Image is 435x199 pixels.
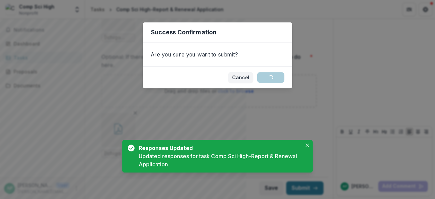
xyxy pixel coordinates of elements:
[303,141,311,149] button: Close
[143,43,292,67] div: Are you sure you want to submit?
[139,144,299,152] div: Responses Updated
[143,22,292,43] header: Success Confirmation
[228,72,253,83] button: Cancel
[139,152,302,168] div: Updated responses for task Comp Sci High-Report & Renewal Application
